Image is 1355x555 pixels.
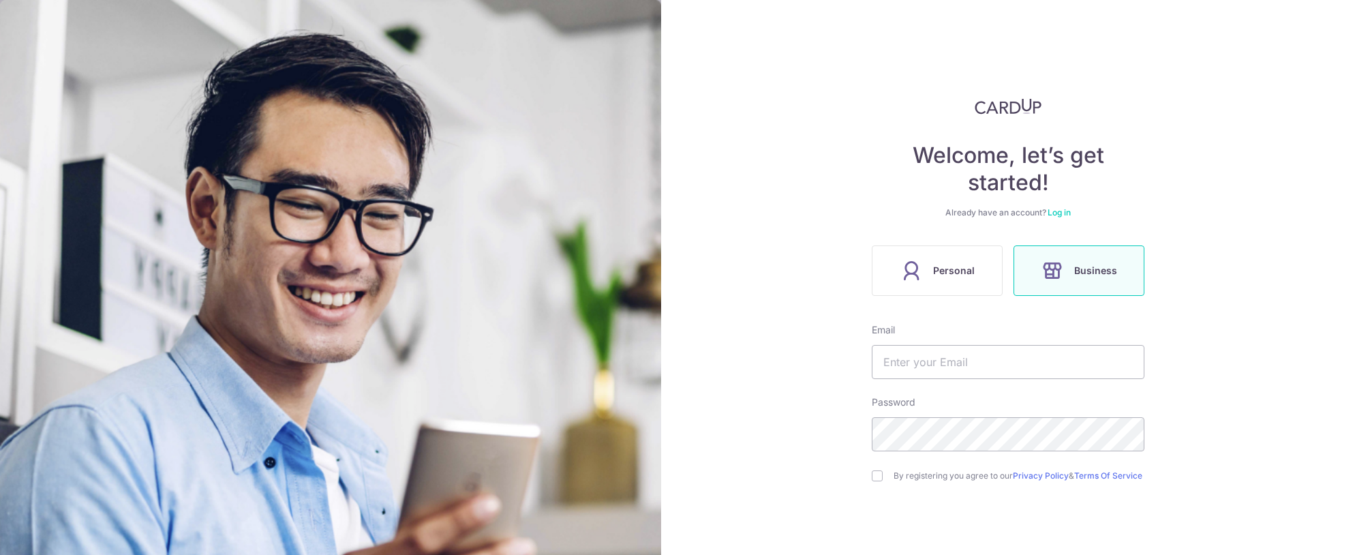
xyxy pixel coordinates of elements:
[1013,470,1069,481] a: Privacy Policy
[872,345,1144,379] input: Enter your Email
[1074,262,1117,279] span: Business
[894,470,1144,481] label: By registering you agree to our &
[1074,470,1142,481] a: Terms Of Service
[975,98,1041,115] img: CardUp Logo
[1008,245,1150,296] a: Business
[872,395,915,409] label: Password
[872,207,1144,218] div: Already have an account?
[1048,207,1071,217] a: Log in
[872,323,895,337] label: Email
[872,142,1144,196] h4: Welcome, let’s get started!
[866,245,1008,296] a: Personal
[933,262,975,279] span: Personal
